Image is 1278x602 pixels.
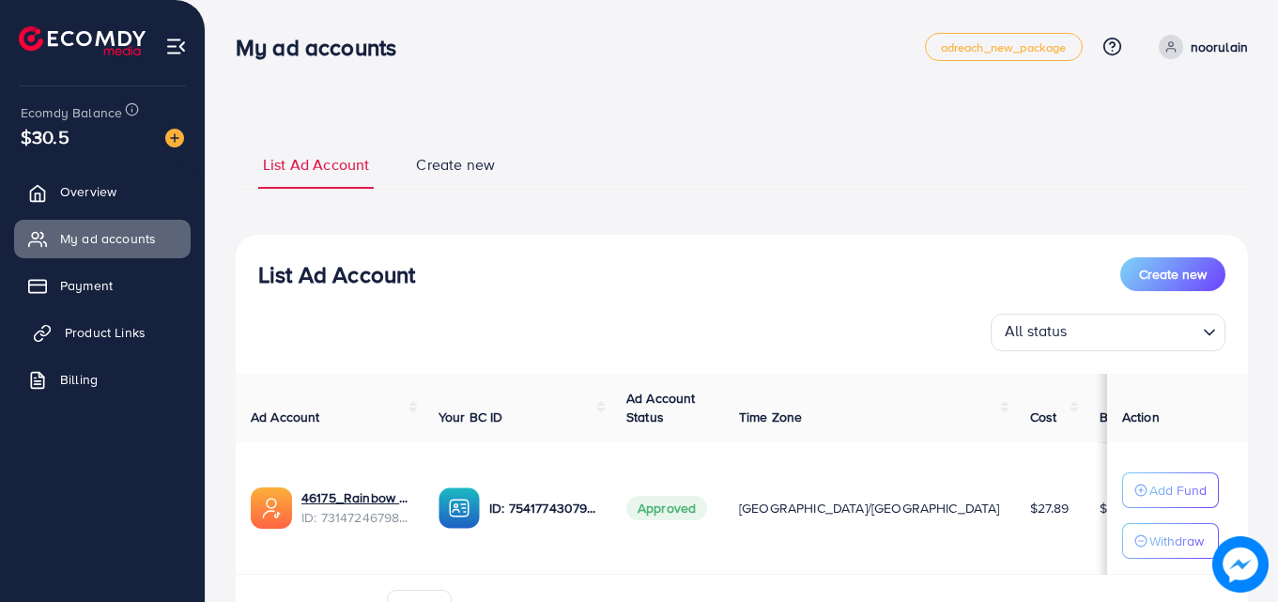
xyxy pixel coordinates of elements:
[1030,499,1070,517] span: $27.89
[258,261,415,288] h3: List Ad Account
[1122,472,1219,508] button: Add Fund
[263,154,369,176] span: List Ad Account
[416,154,495,176] span: Create new
[941,41,1067,54] span: adreach_new_package
[739,499,1000,517] span: [GEOGRAPHIC_DATA]/[GEOGRAPHIC_DATA]
[1120,257,1225,291] button: Create new
[14,361,191,398] a: Billing
[14,173,191,210] a: Overview
[301,488,408,527] div: <span class='underline'>46175_Rainbow Mart_1703092077019</span></br>7314724679808335874
[439,487,480,529] img: ic-ba-acc.ded83a64.svg
[925,33,1083,61] a: adreach_new_package
[251,487,292,529] img: ic-ads-acc.e4c84228.svg
[14,267,191,304] a: Payment
[1151,35,1248,59] a: noorulain
[301,508,408,527] span: ID: 7314724679808335874
[165,129,184,147] img: image
[1212,536,1269,593] img: image
[21,123,69,150] span: $30.5
[439,408,503,426] span: Your BC ID
[489,497,596,519] p: ID: 7541774307903438866
[739,408,802,426] span: Time Zone
[1122,408,1160,426] span: Action
[1191,36,1248,58] p: noorulain
[60,182,116,201] span: Overview
[1149,530,1204,552] p: Withdraw
[60,370,98,389] span: Billing
[626,496,707,520] span: Approved
[1149,479,1207,502] p: Add Fund
[1073,317,1195,347] input: Search for option
[60,229,156,248] span: My ad accounts
[236,34,411,61] h3: My ad accounts
[301,488,408,507] a: 46175_Rainbow Mart_1703092077019
[165,36,187,57] img: menu
[991,314,1225,351] div: Search for option
[14,220,191,257] a: My ad accounts
[1122,523,1219,559] button: Withdraw
[1139,265,1207,284] span: Create new
[251,408,320,426] span: Ad Account
[60,276,113,295] span: Payment
[14,314,191,351] a: Product Links
[1001,316,1071,347] span: All status
[65,323,146,342] span: Product Links
[21,103,122,122] span: Ecomdy Balance
[1030,408,1057,426] span: Cost
[19,26,146,55] img: logo
[626,389,696,426] span: Ad Account Status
